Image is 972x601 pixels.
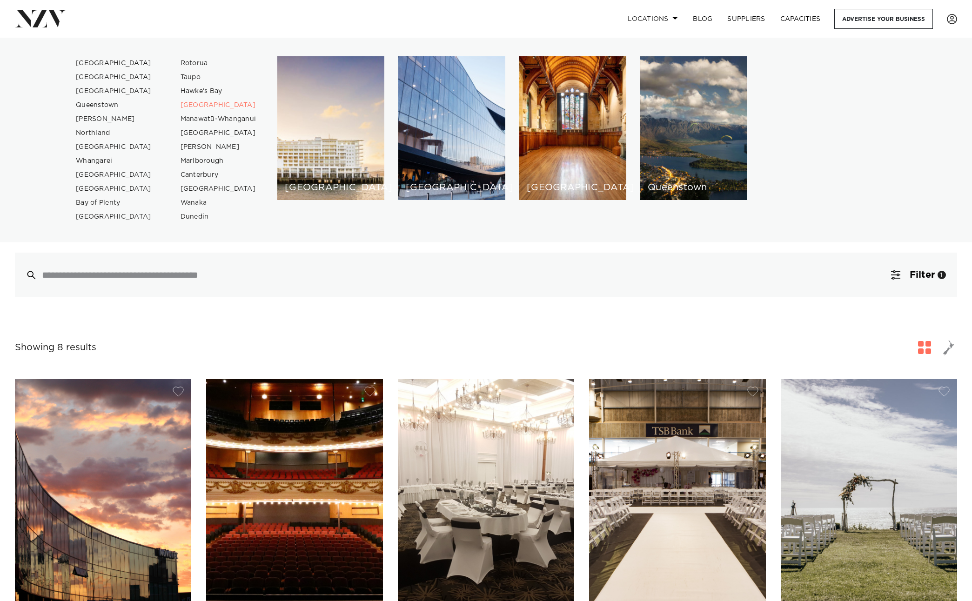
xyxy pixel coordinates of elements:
[68,154,159,168] a: Whangarei
[773,9,828,29] a: Capacities
[910,270,935,280] span: Filter
[173,154,264,168] a: Marlborough
[173,196,264,210] a: Wanaka
[173,70,264,84] a: Taupo
[68,210,159,224] a: [GEOGRAPHIC_DATA]
[173,168,264,182] a: Canterbury
[173,126,264,140] a: [GEOGRAPHIC_DATA]
[277,56,384,200] a: Auckland venues [GEOGRAPHIC_DATA]
[834,9,933,29] a: Advertise your business
[173,56,264,70] a: Rotorua
[68,196,159,210] a: Bay of Plenty
[173,140,264,154] a: [PERSON_NAME]
[648,183,740,193] h6: Queenstown
[173,84,264,98] a: Hawke's Bay
[68,140,159,154] a: [GEOGRAPHIC_DATA]
[285,183,377,193] h6: [GEOGRAPHIC_DATA]
[527,183,619,193] h6: [GEOGRAPHIC_DATA]
[68,84,159,98] a: [GEOGRAPHIC_DATA]
[15,341,96,355] div: Showing 8 results
[68,56,159,70] a: [GEOGRAPHIC_DATA]
[398,56,505,200] a: Wellington venues [GEOGRAPHIC_DATA]
[68,70,159,84] a: [GEOGRAPHIC_DATA]
[173,182,264,196] a: [GEOGRAPHIC_DATA]
[406,183,498,193] h6: [GEOGRAPHIC_DATA]
[68,112,159,126] a: [PERSON_NAME]
[68,126,159,140] a: Northland
[68,168,159,182] a: [GEOGRAPHIC_DATA]
[938,271,946,279] div: 1
[640,56,747,200] a: Queenstown venues Queenstown
[519,56,626,200] a: Christchurch venues [GEOGRAPHIC_DATA]
[68,182,159,196] a: [GEOGRAPHIC_DATA]
[15,10,66,27] img: nzv-logo.png
[68,98,159,112] a: Queenstown
[880,253,957,297] button: Filter1
[620,9,685,29] a: Locations
[685,9,720,29] a: BLOG
[720,9,772,29] a: SUPPLIERS
[173,98,264,112] a: [GEOGRAPHIC_DATA]
[173,112,264,126] a: Manawatū-Whanganui
[173,210,264,224] a: Dunedin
